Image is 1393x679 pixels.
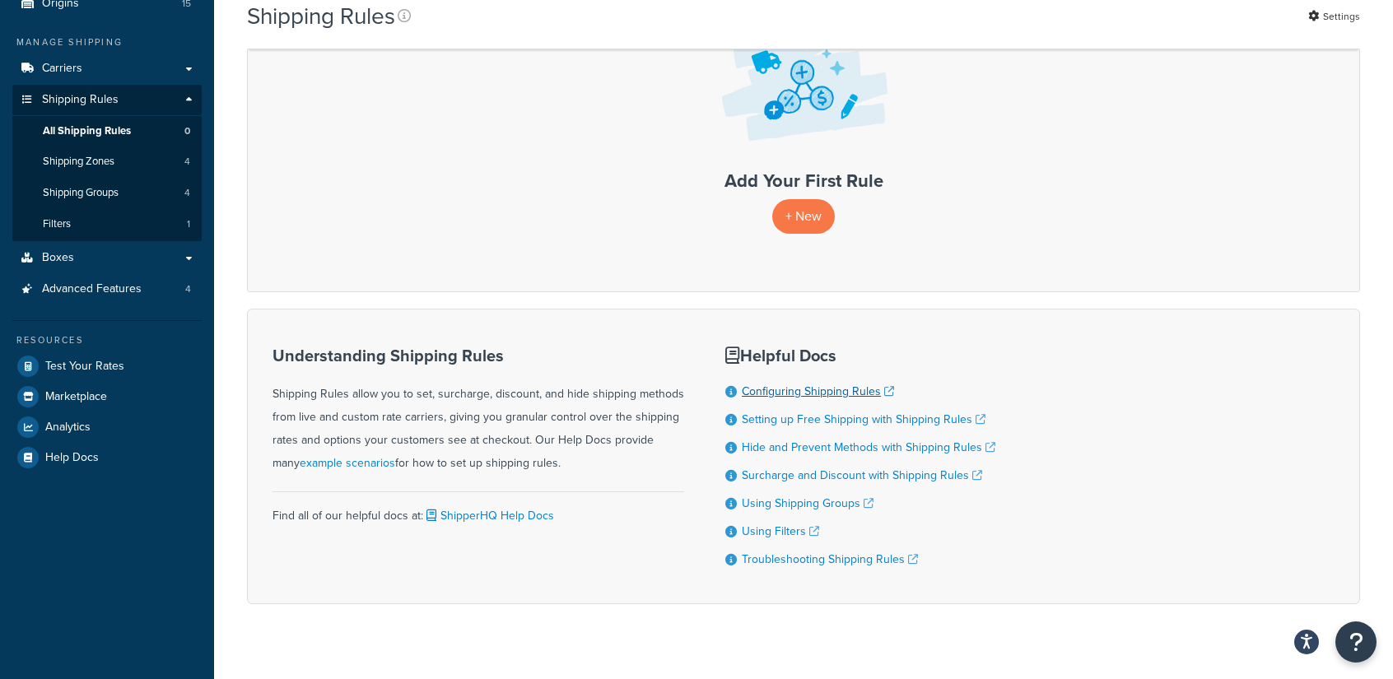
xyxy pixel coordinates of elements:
[772,199,835,233] p: + New
[300,454,395,472] a: example scenarios
[742,551,918,568] a: Troubleshooting Shipping Rules
[12,85,202,241] li: Shipping Rules
[12,274,202,305] li: Advanced Features
[12,443,202,472] a: Help Docs
[273,346,684,475] div: Shipping Rules allow you to set, surcharge, discount, and hide shipping methods from live and cus...
[742,439,995,456] a: Hide and Prevent Methods with Shipping Rules
[43,124,131,138] span: All Shipping Rules
[12,274,202,305] a: Advanced Features 4
[742,467,982,484] a: Surcharge and Discount with Shipping Rules
[12,209,202,240] a: Filters 1
[273,491,684,528] div: Find all of our helpful docs at:
[42,62,82,76] span: Carriers
[42,93,119,107] span: Shipping Rules
[12,382,202,412] a: Marketplace
[12,35,202,49] div: Manage Shipping
[42,251,74,265] span: Boxes
[264,171,1343,191] h3: Add Your First Rule
[45,360,124,374] span: Test Your Rates
[42,282,142,296] span: Advanced Features
[12,146,202,177] a: Shipping Zones 4
[184,186,190,200] span: 4
[12,116,202,146] li: All Shipping Rules
[12,209,202,240] li: Filters
[273,346,684,365] h3: Understanding Shipping Rules
[12,146,202,177] li: Shipping Zones
[43,217,71,231] span: Filters
[12,333,202,347] div: Resources
[1335,621,1377,663] button: Open Resource Center
[12,243,202,273] a: Boxes
[45,390,107,404] span: Marketplace
[184,155,190,169] span: 4
[12,85,202,115] a: Shipping Rules
[742,523,819,540] a: Using Filters
[12,178,202,208] a: Shipping Groups 4
[423,507,554,524] a: ShipperHQ Help Docs
[185,282,191,296] span: 4
[45,421,91,435] span: Analytics
[12,178,202,208] li: Shipping Groups
[742,411,985,428] a: Setting up Free Shipping with Shipping Rules
[43,155,114,169] span: Shipping Zones
[184,124,190,138] span: 0
[43,186,119,200] span: Shipping Groups
[12,53,202,84] a: Carriers
[12,412,202,442] a: Analytics
[12,351,202,381] a: Test Your Rates
[742,383,894,400] a: Configuring Shipping Rules
[742,495,874,512] a: Using Shipping Groups
[725,346,995,365] h3: Helpful Docs
[12,116,202,146] a: All Shipping Rules 0
[45,451,99,465] span: Help Docs
[187,217,190,231] span: 1
[1308,5,1360,28] a: Settings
